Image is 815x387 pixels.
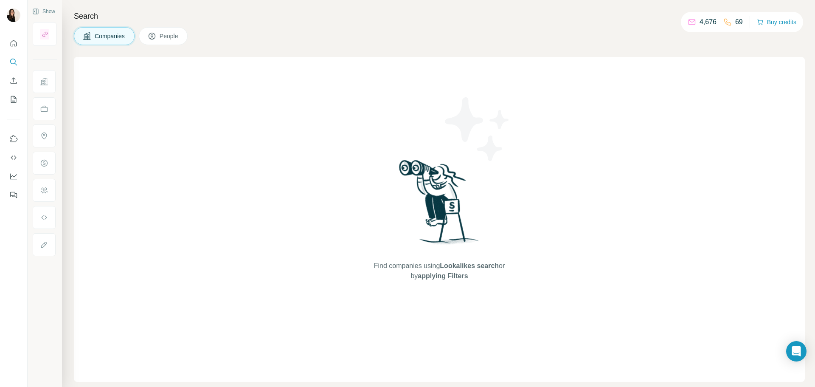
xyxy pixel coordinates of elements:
[7,131,20,147] button: Use Surfe on LinkedIn
[74,10,805,22] h4: Search
[371,261,507,281] span: Find companies using or by
[7,187,20,203] button: Feedback
[7,8,20,22] img: Avatar
[7,150,20,165] button: Use Surfe API
[95,32,126,40] span: Companies
[395,158,483,252] img: Surfe Illustration - Woman searching with binoculars
[160,32,179,40] span: People
[786,341,807,362] div: Open Intercom Messenger
[757,16,796,28] button: Buy credits
[418,272,468,280] span: applying Filters
[7,73,20,88] button: Enrich CSV
[7,169,20,184] button: Dashboard
[439,91,516,167] img: Surfe Illustration - Stars
[735,17,743,27] p: 69
[7,36,20,51] button: Quick start
[7,92,20,107] button: My lists
[700,17,717,27] p: 4,676
[26,5,61,18] button: Show
[440,262,499,269] span: Lookalikes search
[7,54,20,70] button: Search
